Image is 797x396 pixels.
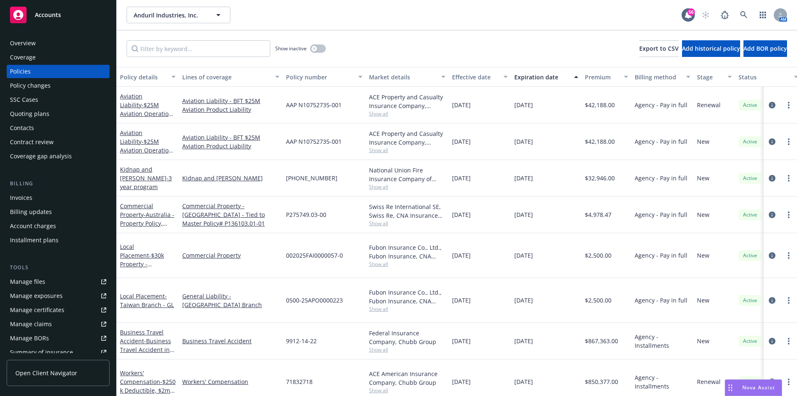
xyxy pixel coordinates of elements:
div: Lines of coverage [182,73,270,81]
span: Add historical policy [682,44,740,52]
span: Export to CSV [639,44,679,52]
a: Switch app [755,7,771,23]
span: New [697,337,709,345]
span: [DATE] [452,337,471,345]
span: Show all [369,387,445,394]
span: P275749.03-00 [286,210,326,219]
a: circleInformation [767,336,777,346]
a: Commercial Property - [GEOGRAPHIC_DATA] - Tied to Master Policy# P136103.01-01 [182,202,279,228]
span: Show all [369,110,445,117]
span: 0500-25APO0000223 [286,296,343,305]
span: New [697,251,709,260]
a: Workers' Compensation [182,377,279,386]
a: more [784,251,794,261]
div: Expiration date [514,73,569,81]
span: Agency - Pay in full [635,174,687,182]
span: Open Client Navigator [15,369,77,377]
span: Show all [369,305,445,312]
div: Coverage gap analysis [10,150,72,163]
div: Manage files [10,275,45,288]
button: Export to CSV [639,40,679,57]
a: Start snowing [697,7,714,23]
span: - $25M Aviation Operation for BFT - DUPLICATE [120,101,175,126]
span: New [697,210,709,219]
span: [DATE] [452,101,471,109]
a: Billing updates [7,205,110,219]
span: [DATE] [452,210,471,219]
button: Nova Assist [725,379,782,396]
span: [DATE] [514,174,533,182]
button: Premium [582,67,631,87]
div: Fubon Insurance Co., Ltd., Fubon Insurance, CNA Insurance (International) [369,243,445,261]
span: Anduril Industries, Inc. [134,11,205,20]
a: circleInformation [767,377,777,387]
a: Overview [7,37,110,50]
span: Accounts [35,12,61,18]
a: Quoting plans [7,107,110,121]
span: - Australia - Property Policy, Tied to Master # P136103.01-01 [120,211,174,245]
span: Agency - Pay in full [635,137,687,146]
div: Manage BORs [10,332,49,345]
button: Policy details [117,67,179,87]
div: Policy details [120,73,166,81]
div: Invoices [10,191,32,204]
span: Renewal [697,377,721,386]
div: Quoting plans [10,107,49,121]
button: Add historical policy [682,40,740,57]
span: [DATE] [514,210,533,219]
button: Expiration date [511,67,582,87]
span: Show all [369,183,445,190]
a: SSC Cases [7,93,110,106]
span: Agency - Installments [635,332,690,350]
span: 002025FAI0000057-0 [286,251,343,260]
div: Market details [369,73,436,81]
a: more [784,336,794,346]
div: Summary of insurance [10,346,73,359]
span: Show all [369,147,445,154]
button: Market details [366,67,449,87]
span: Show all [369,346,445,353]
div: Manage certificates [10,303,64,317]
a: more [784,295,794,305]
div: Status [738,73,789,81]
span: Active [742,297,758,304]
span: $4,978.47 [585,210,611,219]
span: 71832718 [286,377,313,386]
a: General Liability - [GEOGRAPHIC_DATA] Branch [182,292,279,309]
a: Manage files [7,275,110,288]
div: Policy changes [10,79,51,92]
a: Business Travel Accident [182,337,279,345]
button: Effective date [449,67,511,87]
a: Summary of insurance [7,346,110,359]
a: circleInformation [767,295,777,305]
span: Show inactive [275,45,307,52]
span: Agency - Pay in full [635,251,687,260]
span: Active [742,252,758,259]
a: circleInformation [767,173,777,183]
span: $850,377.00 [585,377,618,386]
span: $2,500.00 [585,251,611,260]
div: Manage claims [10,317,52,331]
a: Coverage gap analysis [7,150,110,163]
div: Installment plans [10,234,59,247]
span: - Taiwan Branch - GL [120,292,174,309]
a: Policies [7,65,110,78]
span: Nova Assist [742,384,775,391]
span: $42,188.00 [585,101,615,109]
div: Premium [585,73,619,81]
div: Drag to move [725,380,736,396]
a: Commercial Property [182,251,279,260]
a: Report a Bug [716,7,733,23]
a: Installment plans [7,234,110,247]
span: Active [742,138,758,145]
div: Swiss Re International SE, Swiss Re, CNA Insurance (International) [369,202,445,220]
button: Lines of coverage [179,67,283,87]
div: Account charges [10,219,56,233]
span: Active [742,211,758,219]
span: [DATE] [452,137,471,146]
a: more [784,377,794,387]
div: Billing updates [10,205,52,219]
div: Contract review [10,135,54,149]
span: [DATE] [452,377,471,386]
span: Active [742,175,758,182]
